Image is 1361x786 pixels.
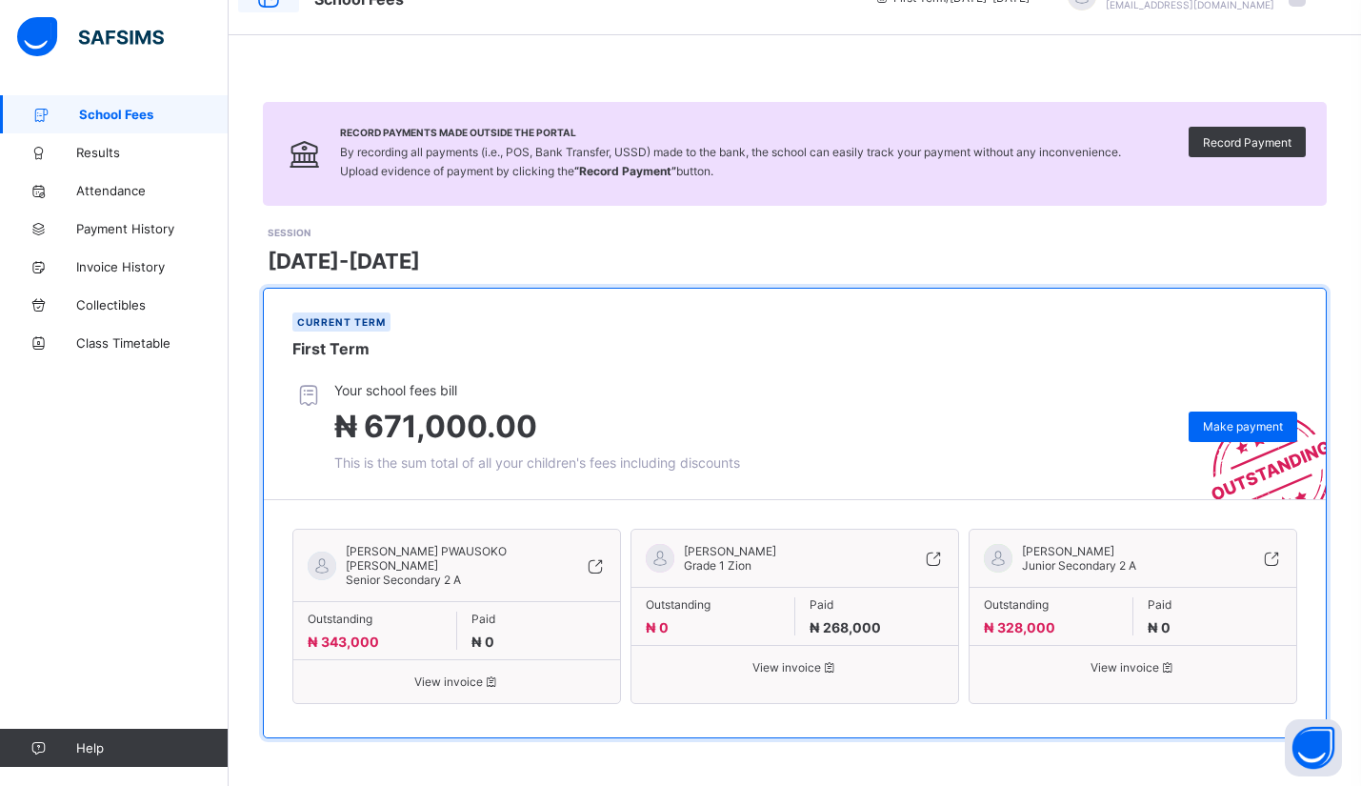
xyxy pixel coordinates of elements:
[646,619,669,635] span: ₦ 0
[1285,719,1342,776] button: Open asap
[1188,391,1326,499] img: outstanding-stamp.3c148f88c3ebafa6da95868fa43343a1.svg
[984,619,1055,635] span: ₦ 328,000
[334,408,537,445] span: ₦ 671,000.00
[810,597,945,612] span: Paid
[340,145,1121,178] span: By recording all payments (i.e., POS, Bank Transfer, USSD) made to the bank, the school can easil...
[471,634,494,650] span: ₦ 0
[1148,619,1171,635] span: ₦ 0
[574,164,676,178] b: “Record Payment”
[646,660,944,675] span: View invoice
[308,634,379,650] span: ₦ 343,000
[268,249,420,273] span: [DATE]-[DATE]
[984,597,1118,612] span: Outstanding
[17,17,164,57] img: safsims
[334,454,740,471] span: This is the sum total of all your children's fees including discounts
[308,675,606,689] span: View invoice
[76,335,229,351] span: Class Timetable
[1022,558,1136,573] span: Junior Secondary 2 A
[684,544,776,558] span: [PERSON_NAME]
[76,297,229,312] span: Collectibles
[340,127,1121,138] span: Record Payments Made Outside the Portal
[297,316,386,328] span: Current term
[646,597,780,612] span: Outstanding
[684,558,751,573] span: Grade 1 Zion
[268,227,310,238] span: SESSION
[76,221,229,236] span: Payment History
[1203,135,1291,150] span: Record Payment
[292,339,370,358] span: First Term
[76,259,229,274] span: Invoice History
[810,619,881,635] span: ₦ 268,000
[1203,419,1283,433] span: Make payment
[79,107,229,122] span: School Fees
[76,183,229,198] span: Attendance
[334,382,740,398] span: Your school fees bill
[346,573,461,587] span: Senior Secondary 2 A
[984,660,1282,675] span: View invoice
[1022,544,1136,558] span: [PERSON_NAME]
[471,612,607,626] span: Paid
[76,740,228,756] span: Help
[1148,597,1283,612] span: Paid
[346,544,546,573] span: [PERSON_NAME] PWAUSOKO [PERSON_NAME]
[308,612,442,626] span: Outstanding
[76,145,229,160] span: Results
